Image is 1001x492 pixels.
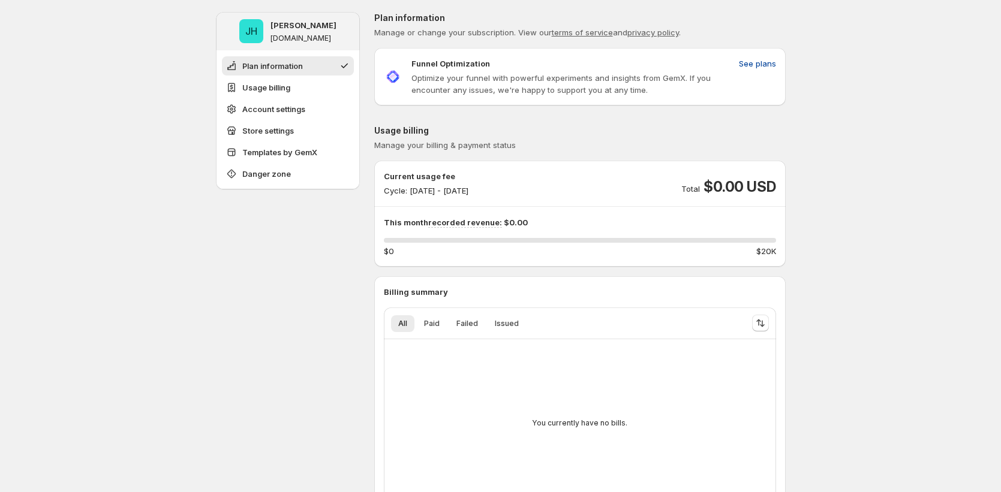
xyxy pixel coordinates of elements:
span: All [398,319,407,328]
text: JH [245,25,257,37]
span: Failed [456,319,478,328]
span: Paid [424,319,440,328]
p: Billing summary [384,286,776,298]
a: terms of service [552,28,613,37]
button: Templates by GemX [222,143,354,162]
button: Sort the results [752,315,769,331]
p: Usage billing [374,125,786,137]
span: Templates by GemX [242,146,317,158]
p: This month $0.00 [384,216,776,228]
button: See plans [732,54,783,73]
p: Funnel Optimization [411,58,490,70]
button: Usage billing [222,78,354,97]
p: Cycle: [DATE] - [DATE] [384,185,468,197]
p: Plan information [374,12,786,24]
span: $0 [384,245,394,257]
span: Issued [495,319,519,328]
p: Total [681,183,700,195]
span: Danger zone [242,168,291,180]
button: Account settings [222,99,354,119]
span: Manage or change your subscription. View our and . [374,28,681,37]
span: Manage your billing & payment status [374,140,516,150]
span: Plan information [242,60,303,72]
span: Jena Hoang [239,19,263,43]
p: [DOMAIN_NAME] [270,34,331,43]
span: Store settings [242,125,294,137]
p: [PERSON_NAME] [270,19,336,31]
span: $20K [756,245,776,257]
p: Optimize your funnel with powerful experiments and insights from GemX. If you encounter any issue... [411,72,734,96]
span: $0.00 USD [704,177,775,197]
span: recorded revenue: [428,218,502,228]
button: Danger zone [222,164,354,183]
span: Account settings [242,103,305,115]
span: Usage billing [242,82,290,93]
span: See plans [739,58,776,70]
p: Current usage fee [384,170,468,182]
button: Store settings [222,121,354,140]
img: Funnel Optimization [384,68,402,86]
button: Plan information [222,56,354,76]
a: privacy policy [627,28,679,37]
p: You currently have no bills. [532,418,627,428]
